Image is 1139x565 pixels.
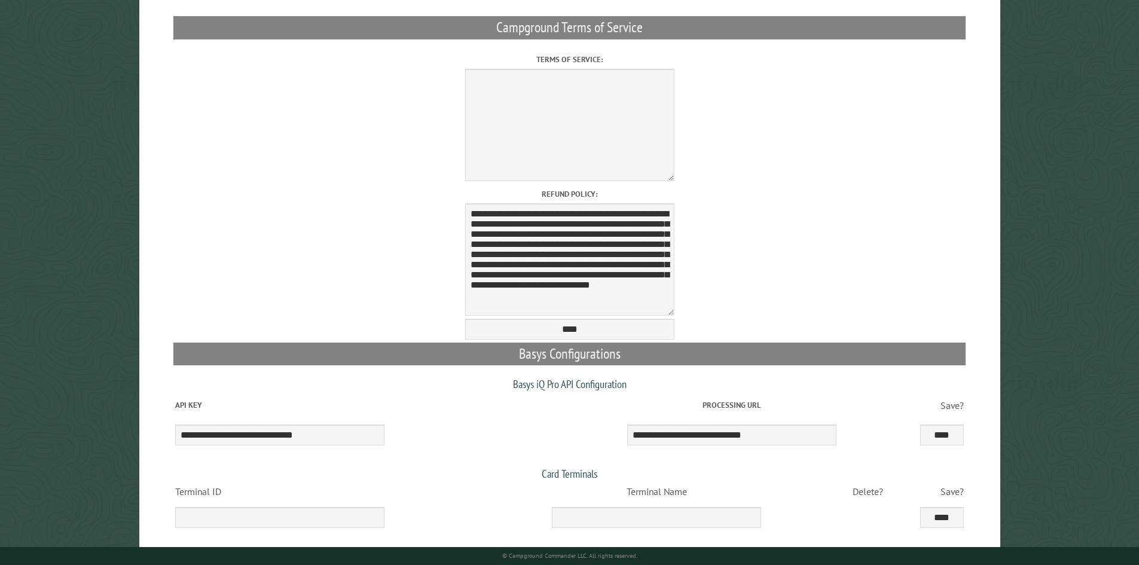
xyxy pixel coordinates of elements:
label: Terms of service: [173,54,966,65]
h2: Campground Terms of Service [173,16,966,39]
small: © Campground Commander LLC. All rights reserved. [502,552,637,560]
td: Delete? [818,481,918,502]
label: Refund policy: [173,188,966,200]
label: Processing URL [548,399,916,411]
h2: Basys Configurations [173,343,966,365]
label: API Key [175,399,543,411]
td: Save? [918,391,966,420]
td: Terminal Name [496,481,818,502]
td: Terminal ID [173,481,496,502]
h3: Basys iQ Pro API Configuration [173,377,966,390]
td: Save? [918,481,966,502]
h3: Card Terminals [173,467,966,480]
